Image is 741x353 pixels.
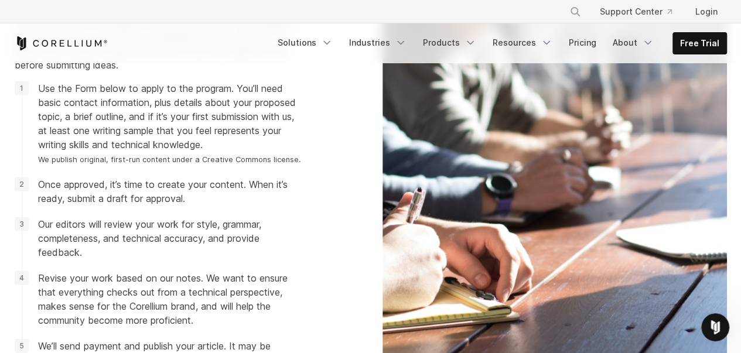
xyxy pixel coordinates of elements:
[271,32,727,54] div: Navigation Menu
[686,1,727,22] a: Login
[271,32,340,53] a: Solutions
[555,1,727,22] div: Navigation Menu
[606,32,661,53] a: About
[565,1,586,22] button: Search
[342,32,414,53] a: Industries
[562,32,603,53] a: Pricing
[38,81,301,166] span: Use the Form below to apply to the program. You’ll need basic contact information, plus details a...
[15,217,301,259] li: Our editors will review your work for style, grammar, completeness, and technical accuracy, and p...
[38,155,301,164] small: We publish original, first-run content under a Creative Commons license.
[15,36,108,50] a: Corellium Home
[701,313,729,341] iframe: Intercom live chat
[416,32,483,53] a: Products
[15,271,301,327] li: Revise your work based on our notes. We want to ensure that everything checks out from a technica...
[590,1,681,22] a: Support Center
[486,32,559,53] a: Resources
[15,177,301,205] li: Once approved, it’s time to create your content. When it’s ready, submit a draft for approval.
[673,33,726,54] a: Free Trial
